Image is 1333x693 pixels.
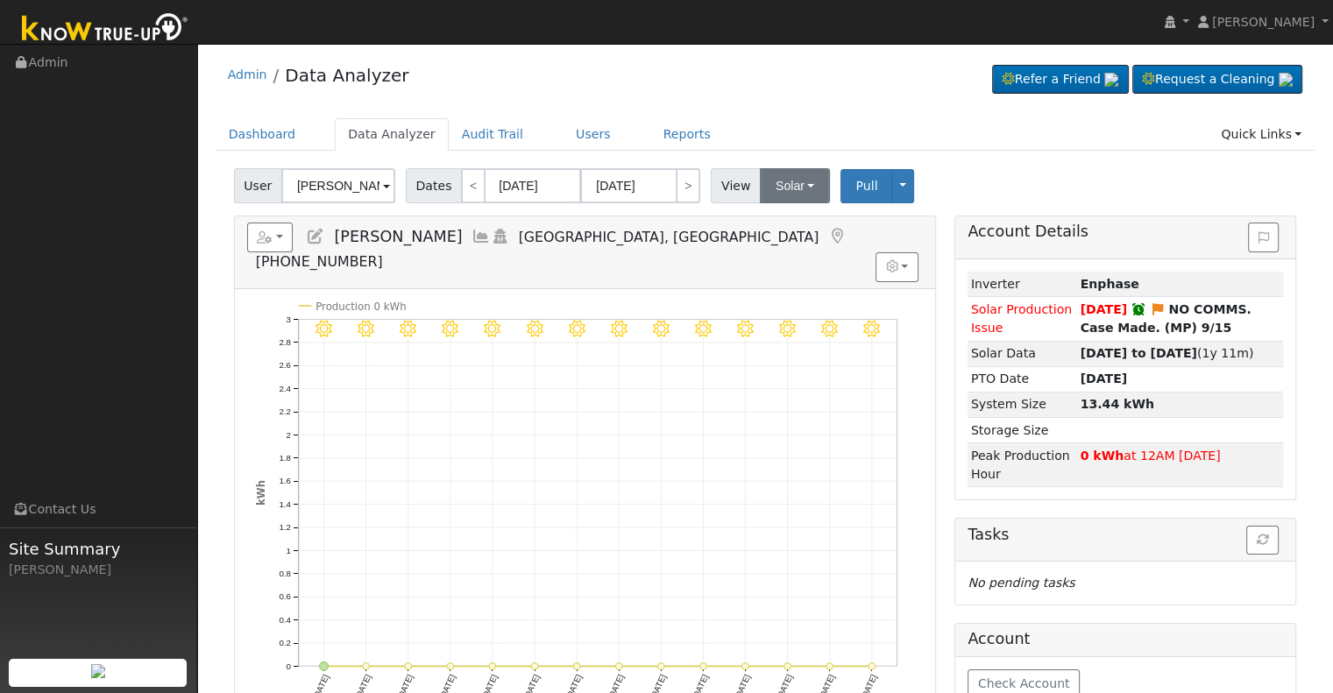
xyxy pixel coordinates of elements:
[971,302,1072,335] span: Solar Production Issue
[992,65,1129,95] a: Refer a Friend
[286,314,290,323] text: 3
[286,429,290,439] text: 2
[279,384,291,393] text: 2.4
[968,366,1077,392] td: PTO Date
[316,320,332,336] i: 9/03 - Clear
[91,664,105,678] img: retrieve
[1081,302,1251,335] strong: NO COMMS. Case Made. (MP) 9/15
[760,168,830,203] button: Solar
[1081,302,1128,316] span: [DATE]
[216,118,309,151] a: Dashboard
[610,320,627,336] i: 9/10 - Clear
[784,662,791,669] circle: onclick=""
[335,118,449,151] a: Data Analyzer
[362,662,369,669] circle: onclick=""
[9,537,188,561] span: Site Summary
[978,676,1070,690] span: Check Account
[1081,277,1139,291] strong: ID: 4797054, authorized: 12/22/23
[400,320,416,336] i: 9/05 - Clear
[1077,443,1283,487] td: at 12AM [DATE]
[779,320,796,336] i: 9/14 - Clear
[484,320,500,336] i: 9/07 - Clear
[256,253,383,270] span: [PHONE_NUMBER]
[1081,397,1154,411] strong: 13.44 kWh
[279,453,291,463] text: 1.8
[279,499,291,509] text: 1.4
[968,418,1077,443] td: Storage Size
[1131,302,1146,316] a: Snoozed until 09/22/2025
[526,320,542,336] i: 9/08 - Clear
[489,662,496,669] circle: onclick=""
[358,320,374,336] i: 9/04 - Clear
[1212,15,1315,29] span: [PERSON_NAME]
[447,662,454,669] circle: onclick=""
[615,662,622,669] circle: onclick=""
[281,168,395,203] input: Select a User
[1248,223,1279,252] button: Issue History
[279,591,291,601] text: 0.6
[653,320,670,336] i: 9/11 - Clear
[968,630,1030,647] h5: Account
[531,662,538,669] circle: onclick=""
[519,229,819,245] span: [GEOGRAPHIC_DATA], [GEOGRAPHIC_DATA]
[319,661,328,670] circle: onclick=""
[334,228,462,245] span: [PERSON_NAME]
[286,661,291,670] text: 0
[279,569,291,578] text: 0.8
[1081,346,1254,360] span: (1y 11m)
[9,561,188,579] div: [PERSON_NAME]
[741,662,748,669] circle: onclick=""
[405,662,412,669] circle: onclick=""
[650,118,724,151] a: Reports
[863,320,880,336] i: 9/16 - Clear
[1246,526,1279,555] button: Refresh
[827,228,847,245] a: Map
[279,337,291,347] text: 2.8
[442,320,458,336] i: 9/06 - Clear
[234,168,282,203] span: User
[1104,73,1118,87] img: retrieve
[968,576,1074,590] i: No pending tasks
[254,480,266,506] text: kWh
[968,443,1077,487] td: Peak Production Hour
[13,10,197,49] img: Know True-Up
[1208,118,1315,151] a: Quick Links
[840,169,892,203] button: Pull
[968,392,1077,417] td: System Size
[1081,371,1128,385] span: [DATE]
[676,168,700,203] a: >
[228,67,267,81] a: Admin
[869,662,876,669] circle: onclick=""
[968,526,1283,544] h5: Tasks
[821,320,838,336] i: 9/15 - Clear
[563,118,624,151] a: Users
[711,168,761,203] span: View
[279,638,291,647] text: 0.2
[279,476,291,485] text: 1.6
[968,272,1077,297] td: Inverter
[285,65,408,86] a: Data Analyzer
[449,118,536,151] a: Audit Trail
[406,168,462,203] span: Dates
[286,545,290,555] text: 1
[699,662,706,669] circle: onclick=""
[279,360,291,370] text: 2.6
[657,662,664,669] circle: onclick=""
[279,615,291,625] text: 0.4
[1081,449,1124,463] strong: 0 kWh
[316,301,406,313] text: Production 0 kWh
[826,662,833,669] circle: onclick=""
[737,320,754,336] i: 9/13 - Clear
[695,320,712,336] i: 9/12 - Clear
[306,228,325,245] a: Edit User (14143)
[1150,303,1166,315] i: Edit Issue
[568,320,585,336] i: 9/09 - Clear
[855,179,877,193] span: Pull
[573,662,580,669] circle: onclick=""
[968,341,1077,366] td: Solar Data
[1132,65,1302,95] a: Request a Cleaning
[279,522,291,532] text: 1.2
[1279,73,1293,87] img: retrieve
[968,223,1283,241] h5: Account Details
[279,407,291,416] text: 2.2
